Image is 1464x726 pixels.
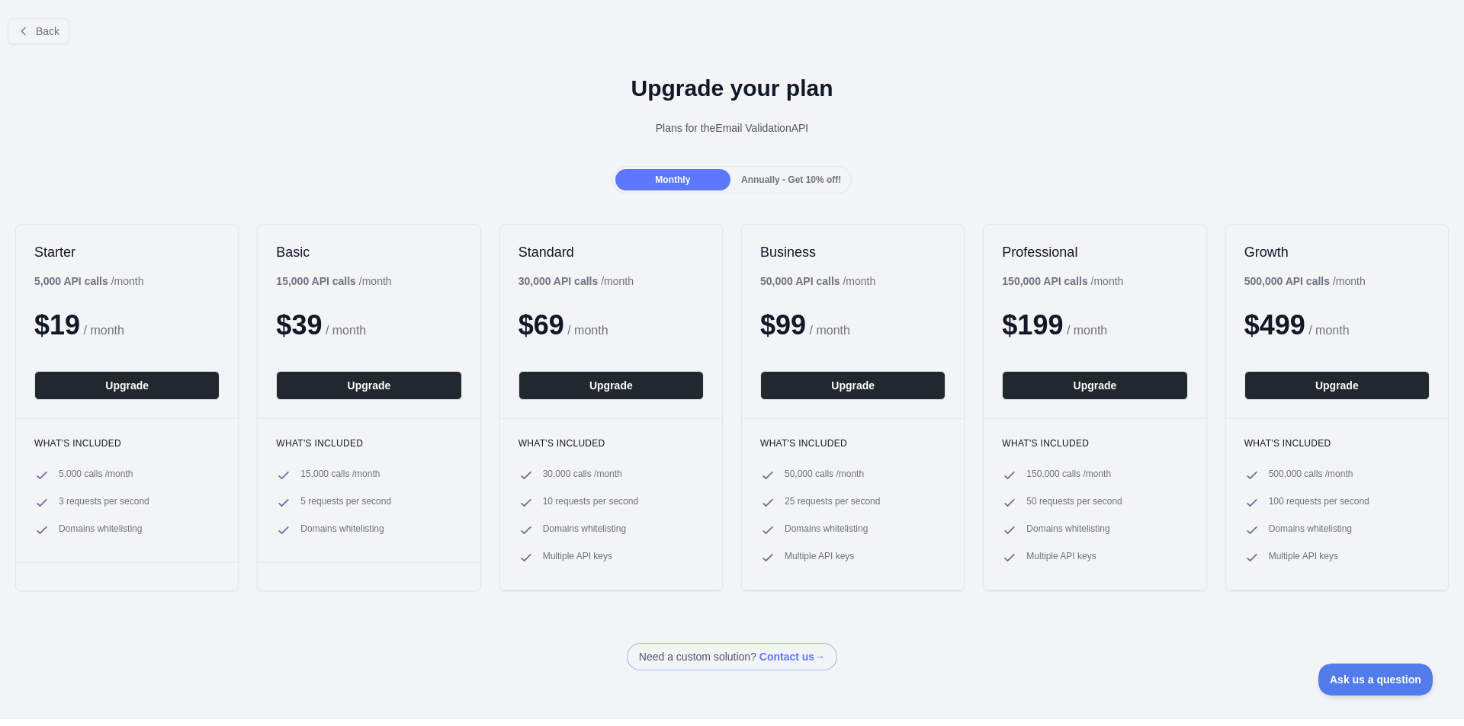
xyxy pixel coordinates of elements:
[1002,309,1063,341] span: $ 199
[760,309,806,341] span: $ 99
[1002,273,1123,289] div: / month
[760,275,840,287] b: 50,000 API calls
[1318,664,1433,696] iframe: Toggle Customer Support
[518,275,599,287] b: 30,000 API calls
[1002,275,1087,287] b: 150,000 API calls
[1002,243,1187,261] h2: Professional
[760,243,945,261] h2: Business
[760,273,875,289] div: / month
[518,273,634,289] div: / month
[518,243,704,261] h2: Standard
